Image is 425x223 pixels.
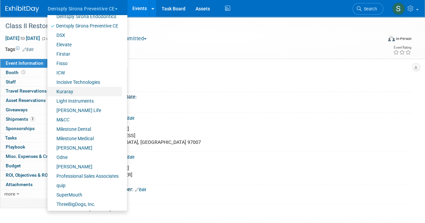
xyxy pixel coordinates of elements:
[41,37,55,41] span: (2 days)
[82,92,412,100] div: Shipment Arrive By Date:
[6,60,43,66] span: Event Information
[0,68,70,77] a: Booth
[82,66,412,75] div: Course Dates:
[47,181,122,190] a: quip
[47,134,122,143] a: Milestone Medical
[47,68,122,77] a: ICW
[19,36,26,41] span: to
[6,163,21,168] span: Budget
[6,107,28,112] span: Giveaways
[47,124,122,134] a: Milestone Dental
[47,21,122,31] a: Dentsply Sirona Preventive CE
[0,96,70,105] a: Asset Reservations36
[87,100,407,110] div: [DATE]
[88,162,346,182] div: [PERSON_NAME] [PHONE_NUMBER]
[6,172,51,178] span: ROI, Objectives & ROO
[0,87,70,96] a: Travel Reservations
[47,171,122,181] a: Professional Sales Associates
[6,182,33,187] span: Attachments
[47,40,122,49] a: Elevate
[0,152,70,161] a: Misc. Expenses & Credits
[109,35,149,42] button: Committed
[6,154,58,159] span: Misc. Expenses & Credits
[3,20,377,32] div: Class II Restorations Dentsply
[6,144,25,150] span: Playbook
[47,106,122,115] a: [PERSON_NAME] Life
[5,35,40,41] span: [DATE] [DATE]
[47,190,122,200] a: SuperMouth
[135,187,146,192] a: Edit
[82,152,412,161] div: Ship To Attention:
[0,161,70,170] a: Budget
[123,116,134,121] a: Edit
[47,162,122,171] a: [PERSON_NAME]
[0,189,70,199] a: more
[5,135,17,141] span: Tasks
[0,171,70,180] a: ROI, Objectives & ROO
[0,133,70,143] a: Tasks
[47,96,122,106] a: Light Instruments
[0,77,70,87] a: Staff
[0,105,70,114] a: Giveaways
[388,36,395,41] img: Format-Inperson.png
[82,204,412,212] div: Requested By:
[0,59,70,68] a: Event Information
[47,153,122,162] a: Odne
[5,46,34,53] td: Tags
[47,87,122,96] a: Kuraray
[396,36,412,41] div: In-Person
[0,143,70,152] a: Playbook
[47,12,122,21] a: Dentsply Sirona Endodontics
[47,115,122,124] a: M&CC
[123,155,134,160] a: Edit
[6,70,27,75] span: Booth
[47,200,122,209] a: ThreeBigDogs, Inc.
[88,76,346,89] div: [DATE]-[DATE]
[5,6,39,12] img: ExhibitDay
[47,31,122,40] a: DSX
[82,113,412,122] div: Shipping Address:
[23,47,34,52] a: Edit
[82,184,412,193] div: Ship To Phone Number:
[0,180,70,189] a: Attachments
[393,46,411,49] div: Event Rating
[88,122,346,149] div: [PERSON_NAME] [STREET_ADDRESS] [GEOGRAPHIC_DATA], [GEOGRAPHIC_DATA] 97007
[47,59,122,68] a: Fisso
[6,88,47,94] span: Travel Reservations
[392,2,405,15] img: Samantha Meyers
[0,115,70,124] a: Shipments3
[45,199,57,207] td: Personalize Event Tab Strip
[47,143,122,153] a: [PERSON_NAME]
[6,126,35,131] span: Sponsorships
[4,191,15,197] span: more
[362,6,377,11] span: Search
[352,35,412,45] div: Event Format
[6,98,54,103] span: Asset Reservations
[47,77,122,87] a: Incisive Technologies
[6,116,35,122] span: Shipments
[352,3,383,15] a: Search
[6,79,16,85] span: Staff
[30,116,35,121] span: 3
[0,124,70,133] a: Sponsorships
[47,49,122,59] a: Firstar
[20,70,27,75] span: Booth not reserved yet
